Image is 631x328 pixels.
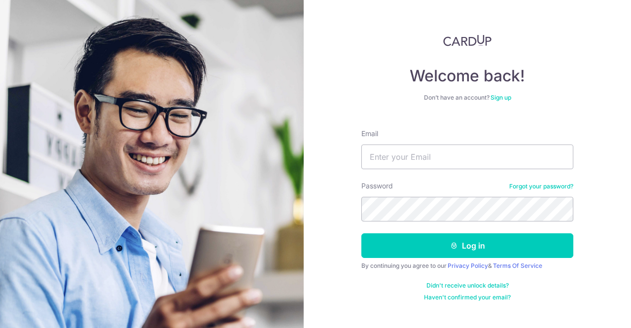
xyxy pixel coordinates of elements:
div: By continuing you agree to our & [361,262,573,270]
button: Log in [361,233,573,258]
a: Didn't receive unlock details? [426,282,509,290]
div: Don’t have an account? [361,94,573,102]
a: Terms Of Service [493,262,542,269]
label: Email [361,129,378,139]
a: Forgot your password? [509,182,573,190]
a: Haven't confirmed your email? [424,293,511,301]
label: Password [361,181,393,191]
a: Privacy Policy [448,262,488,269]
input: Enter your Email [361,145,573,169]
a: Sign up [491,94,511,101]
h4: Welcome back! [361,66,573,86]
img: CardUp Logo [443,35,491,46]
